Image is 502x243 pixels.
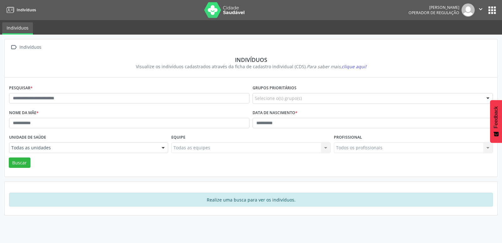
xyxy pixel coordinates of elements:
span: Todas as unidades [11,145,155,151]
div: Indivíduos [18,43,42,52]
span: clique aqui! [342,64,366,69]
label: Nome da mãe [9,108,39,118]
div: Indivíduos [13,56,489,63]
i:  [9,43,18,52]
label: Data de nascimento [253,108,297,118]
label: Pesquisar [9,83,33,93]
a: Indivíduos [4,5,36,15]
label: Profissional [334,133,362,142]
span: Feedback [493,106,499,128]
a:  Indivíduos [9,43,42,52]
label: Grupos prioritários [253,83,296,93]
span: Indivíduos [17,7,36,13]
div: Realize uma busca para ver os indivíduos. [9,193,493,207]
button:  [475,3,487,17]
button: Buscar [9,157,30,168]
label: Unidade de saúde [9,133,46,142]
button: Feedback - Mostrar pesquisa [490,100,502,143]
label: Equipe [171,133,185,142]
div: Visualize os indivíduos cadastrados através da ficha de cadastro individual (CDS). [13,63,489,70]
button: apps [487,5,498,16]
span: Operador de regulação [409,10,459,15]
a: Indivíduos [2,22,33,35]
span: Selecione o(s) grupo(s) [255,95,302,102]
div: [PERSON_NAME] [409,5,459,10]
i: Para saber mais, [307,64,366,69]
i:  [477,6,484,13]
img: img [462,3,475,17]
